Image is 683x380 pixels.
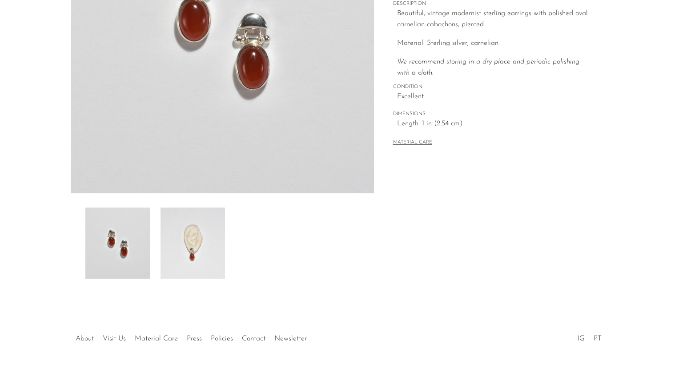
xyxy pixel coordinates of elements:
i: We recommend storing in a dry place and periodic polishing with a cloth. [397,58,579,77]
a: Press [187,335,202,342]
a: PT [594,335,602,342]
img: Modernist Carnelian Earrings [161,208,225,279]
button: MATERIAL CARE [393,140,432,146]
ul: Social Medias [573,328,606,345]
a: IG [578,335,585,342]
a: Contact [242,335,265,342]
a: Material Care [135,335,178,342]
a: Policies [211,335,233,342]
a: About [76,335,94,342]
span: CONDITION [393,83,593,91]
a: Visit Us [103,335,126,342]
span: Excellent. [397,91,593,103]
p: Beautiful, vintage modernist sterling earrings with polished oval carnelian cabochons, pierced. [397,8,593,31]
ul: Quick links [71,328,311,345]
span: Length: 1 in (2.54 cm) [397,118,593,130]
img: Modernist Carnelian Earrings [85,208,150,279]
p: Material: Sterling silver, carnelian. [397,38,593,49]
span: DIMENSIONS [393,110,593,118]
